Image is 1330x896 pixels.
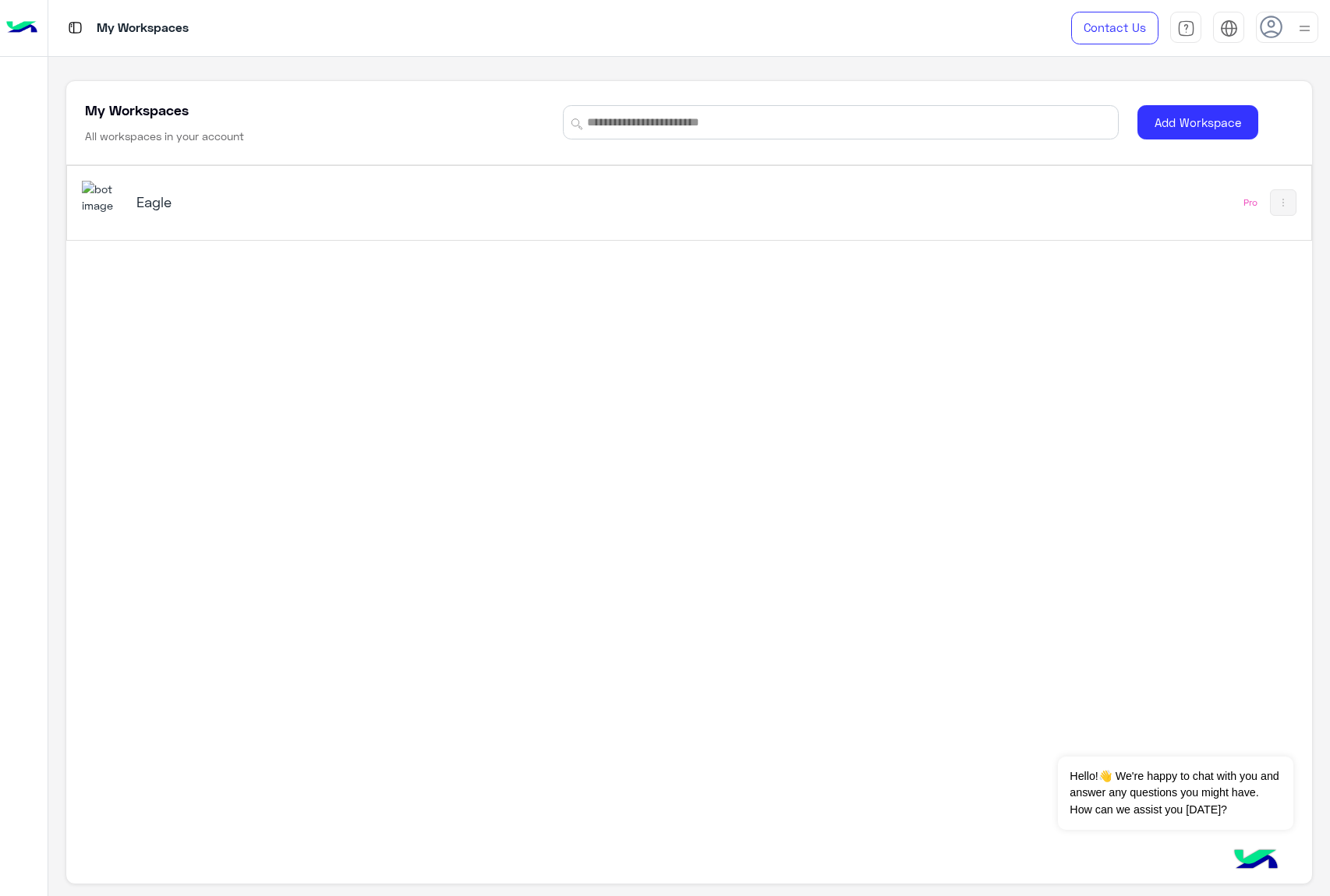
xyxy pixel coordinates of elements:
img: tab [1177,19,1195,37]
span: Hello!👋 We're happy to chat with you and answer any questions you might have. How can we assist y... [1058,757,1293,830]
h5: Eagle [136,192,574,211]
p: My Workspaces [97,18,189,39]
button: Add Workspace [1137,105,1258,140]
img: tab [1220,19,1238,37]
div: Pro [1243,196,1257,209]
h5: My Workspaces [85,101,189,119]
img: tab [65,18,85,37]
img: hulul-logo.png [1229,834,1283,888]
h6: All workspaces in your account [85,129,244,144]
img: Logo [6,12,37,44]
a: tab [1170,12,1201,44]
img: 713415422032625 [82,181,124,214]
img: profile [1295,19,1314,38]
a: Contact Us [1071,12,1158,44]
